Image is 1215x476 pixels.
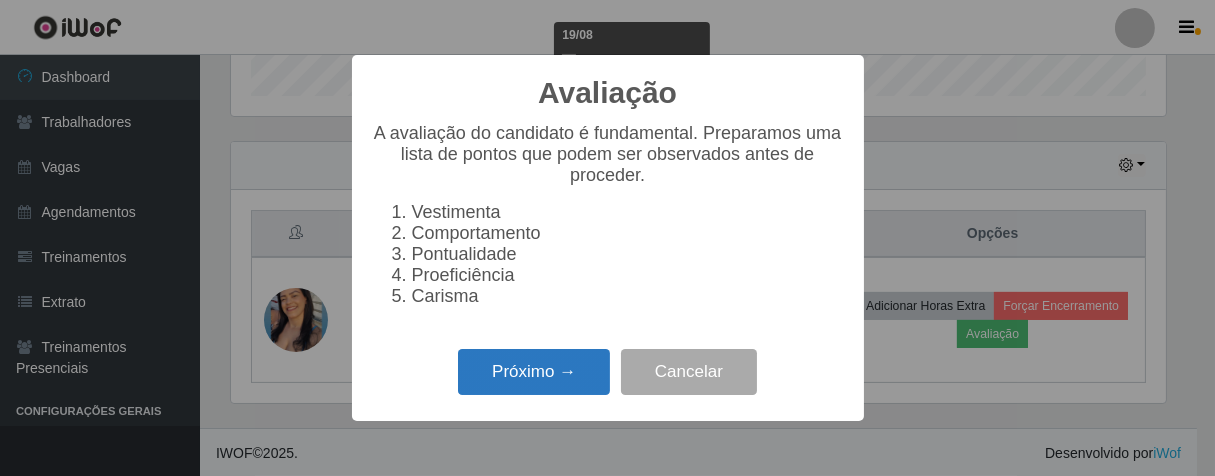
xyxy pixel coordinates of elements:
li: Proeficiência [412,265,844,286]
button: Cancelar [621,349,757,396]
li: Carisma [412,286,844,307]
li: Pontualidade [412,244,844,265]
li: Comportamento [412,223,844,244]
li: Vestimenta [412,202,844,223]
p: A avaliação do candidato é fundamental. Preparamos uma lista de pontos que podem ser observados a... [372,123,844,186]
button: Próximo → [458,349,610,396]
h2: Avaliação [538,75,677,111]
